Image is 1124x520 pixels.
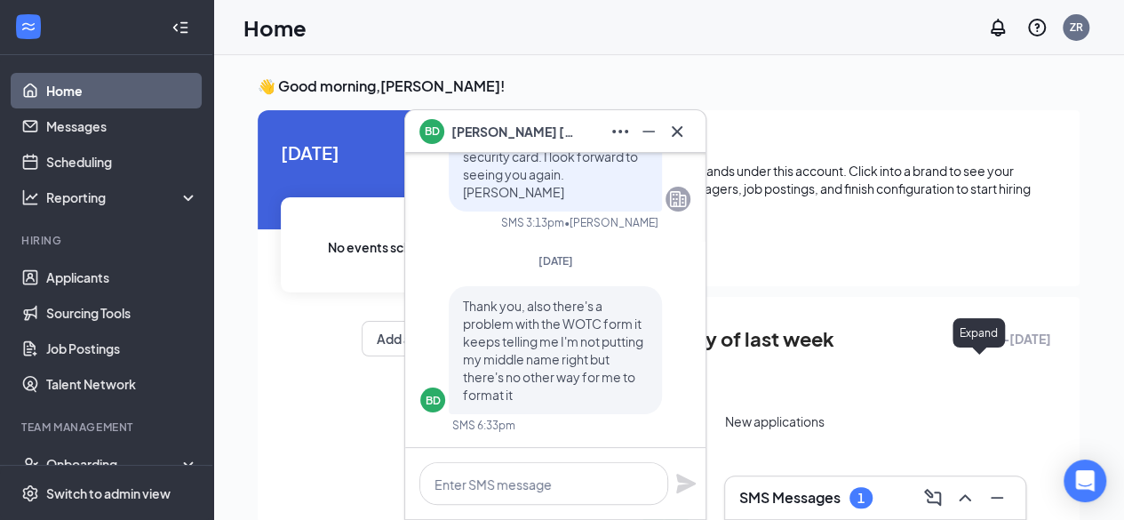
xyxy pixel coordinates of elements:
div: Onboarding [46,455,183,473]
svg: Cross [666,121,688,142]
span: No events scheduled for [DATE] . [328,237,515,257]
div: BD [426,393,441,408]
svg: Collapse [171,19,189,36]
svg: WorkstreamLogo [20,18,37,36]
button: Minimize [634,117,663,146]
div: New applications [725,412,825,430]
svg: Company [667,188,689,210]
svg: ComposeMessage [922,487,944,508]
button: Ellipses [606,117,634,146]
svg: Notifications [987,17,1008,38]
div: SMS 3:13pm [501,215,564,230]
svg: QuestionInfo [1026,17,1048,38]
a: Job Postings [46,331,198,366]
div: Switch to admin view [46,484,171,502]
span: Thank you, also there's a problem with the WOTC form it keeps telling me I'm not putting my middl... [463,298,643,403]
svg: Analysis [21,188,39,206]
a: Sourcing Tools [46,295,198,331]
svg: Settings [21,484,39,502]
h3: 👋 Good morning, [PERSON_NAME] ! [258,76,1080,96]
button: ComposeMessage [919,484,947,512]
h1: Brand [620,132,1058,162]
button: ChevronUp [951,484,979,512]
div: Reporting [46,188,199,206]
div: Hiring [21,233,195,248]
div: SMS 6:33pm [452,418,515,433]
a: Talent Network [46,366,198,402]
a: Home [46,73,198,108]
button: Minimize [983,484,1011,512]
span: • [PERSON_NAME] [564,215,658,230]
span: [DATE] [281,139,562,166]
svg: Ellipses [610,121,631,142]
h3: SMS Messages [739,488,841,508]
span: Summary of last week [627,324,834,355]
svg: Minimize [638,121,659,142]
span: [DATE] - [DATE] [961,329,1051,348]
div: Here are the brands under this account. Click into a brand to see your locations, managers, job p... [620,162,1058,215]
div: ZR [1070,20,1083,35]
div: Open Intercom Messenger [1064,460,1106,502]
button: Cross [663,117,691,146]
h1: Home [243,12,307,43]
a: Applicants [46,260,198,295]
span: [DATE] [538,254,573,268]
span: [PERSON_NAME] [DEMOGRAPHIC_DATA] [451,122,576,141]
svg: Minimize [986,487,1008,508]
svg: Plane [675,473,697,494]
div: Team Management [21,420,195,435]
svg: ChevronUp [954,487,976,508]
a: Scheduling [46,144,198,180]
button: Add availability [362,321,481,356]
a: Messages [46,108,198,144]
div: 1 [857,491,865,506]
svg: UserCheck [21,455,39,473]
div: Expand [953,318,1005,348]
